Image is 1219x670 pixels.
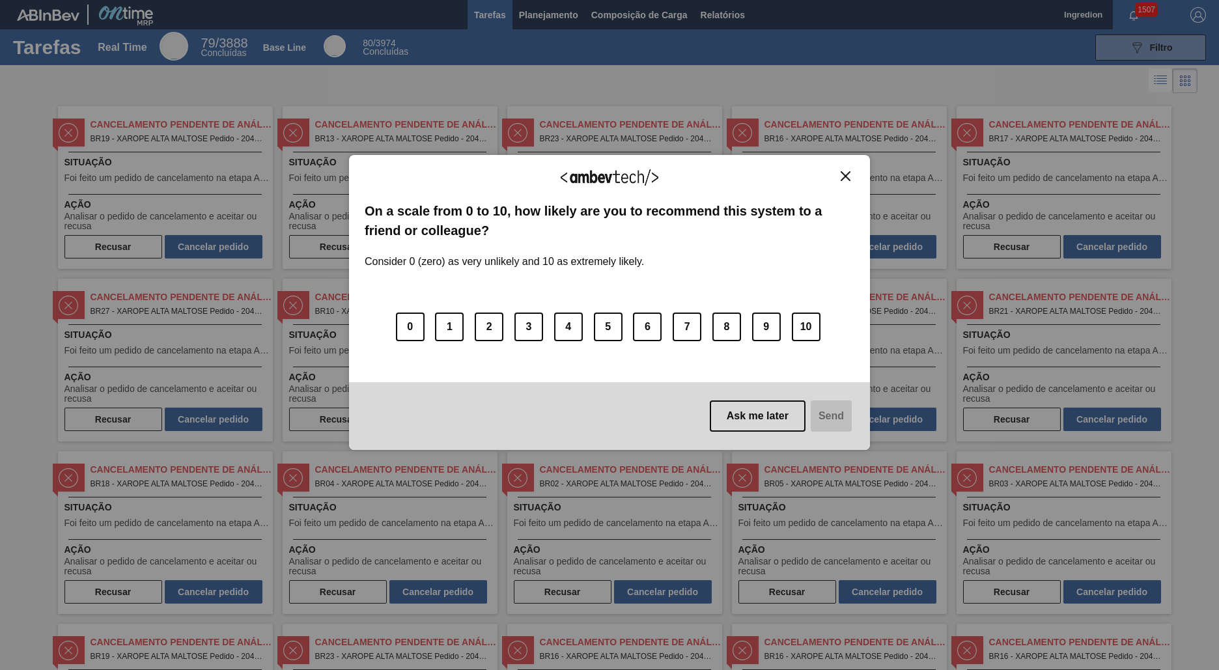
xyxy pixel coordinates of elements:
[561,169,658,186] img: Logo Ambevtech
[554,313,583,341] button: 4
[365,240,644,268] label: Consider 0 (zero) as very unlikely and 10 as extremely likely.
[673,313,701,341] button: 7
[710,400,806,432] button: Ask me later
[837,171,854,182] button: Close
[396,313,425,341] button: 0
[594,313,623,341] button: 5
[365,201,854,241] label: On a scale from 0 to 10, how likely are you to recommend this system to a friend or colleague?
[435,313,464,341] button: 1
[475,313,503,341] button: 2
[514,313,543,341] button: 3
[712,313,741,341] button: 8
[752,313,781,341] button: 9
[633,313,662,341] button: 6
[841,171,850,181] img: Close
[792,313,820,341] button: 10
